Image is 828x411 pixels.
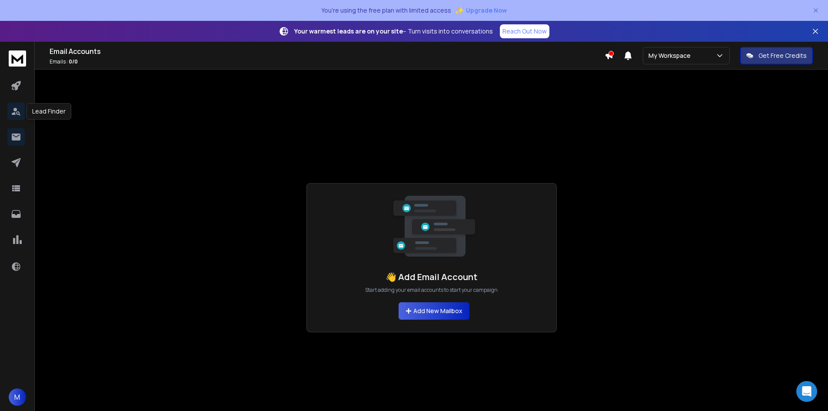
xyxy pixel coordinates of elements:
button: Add New Mailbox [399,302,469,320]
div: Lead Finder [27,103,71,120]
p: You're using the free plan with limited access [321,6,451,15]
a: Reach Out Now [500,24,549,38]
button: M [9,388,26,406]
h1: Email Accounts [50,46,605,57]
p: My Workspace [648,51,694,60]
h1: 👋 Add Email Account [386,271,477,283]
p: Reach Out Now [502,27,547,36]
span: Upgrade Now [466,6,507,15]
p: Get Free Credits [758,51,807,60]
button: ✨Upgrade Now [455,2,507,19]
strong: Your warmest leads are on your site [294,27,403,35]
p: Emails : [50,58,605,65]
p: – Turn visits into conversations [294,27,493,36]
img: logo [9,50,26,67]
span: ✨ [455,4,464,17]
div: Open Intercom Messenger [796,381,817,402]
span: 0 / 0 [69,58,78,65]
p: Start adding your email accounts to start your campaign [365,287,498,294]
button: Get Free Credits [740,47,813,64]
